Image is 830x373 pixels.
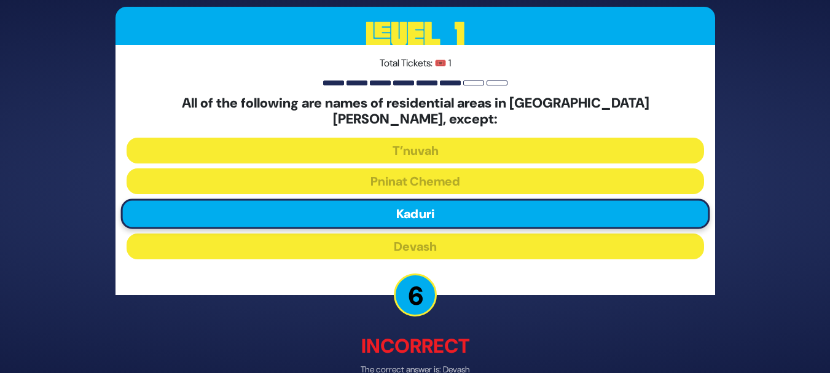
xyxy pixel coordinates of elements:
h5: All of the following are names of residential areas in [GEOGRAPHIC_DATA][PERSON_NAME], except: [127,95,704,128]
button: Devash [127,234,704,259]
button: Kaduri [120,198,710,229]
button: Pninat Chemed [127,168,704,194]
p: Incorrect [115,331,715,361]
p: 6 [394,273,437,316]
h3: Level 1 [115,7,715,62]
p: Total Tickets: 🎟️ 1 [127,56,704,71]
button: T’nuvah [127,138,704,163]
